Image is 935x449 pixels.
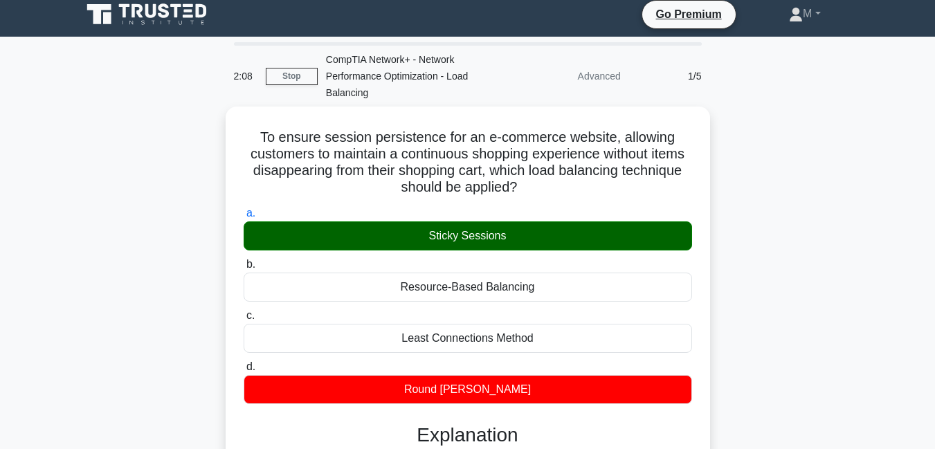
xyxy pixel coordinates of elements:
[244,273,692,302] div: Resource-Based Balancing
[629,62,710,90] div: 1/5
[246,360,255,372] span: d.
[242,129,693,196] h5: To ensure session persistence for an e-commerce website, allowing customers to maintain a continu...
[508,62,629,90] div: Advanced
[226,62,266,90] div: 2:08
[266,68,318,85] a: Stop
[244,221,692,250] div: Sticky Sessions
[246,309,255,321] span: c.
[244,375,692,404] div: Round [PERSON_NAME]
[318,46,508,107] div: CompTIA Network+ - Network Performance Optimization - Load Balancing
[648,6,730,23] a: Go Premium
[244,324,692,353] div: Least Connections Method
[246,258,255,270] span: b.
[246,207,255,219] span: a.
[252,423,684,447] h3: Explanation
